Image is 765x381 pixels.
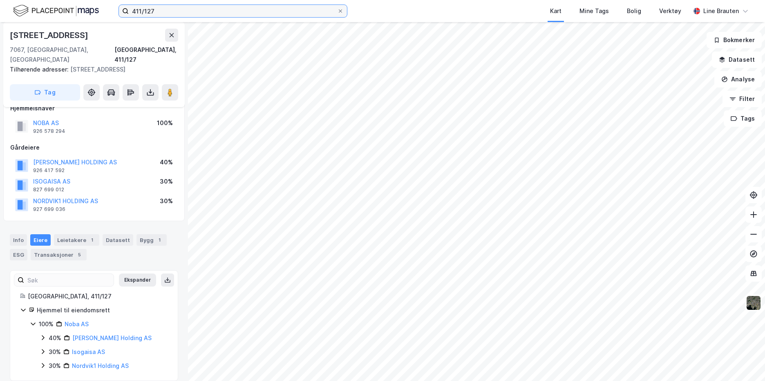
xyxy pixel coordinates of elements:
input: Søk [24,274,114,286]
input: Søk på adresse, matrikkel, gårdeiere, leietakere eller personer [129,5,337,17]
div: 100% [157,118,173,128]
div: 30% [49,347,61,357]
div: 30% [160,196,173,206]
button: Filter [722,91,762,107]
div: Eiere [30,234,51,246]
div: 40% [160,157,173,167]
div: 1 [88,236,96,244]
div: 40% [49,333,61,343]
div: Bolig [627,6,641,16]
div: 827 699 012 [33,186,64,193]
div: Hjemmelshaver [10,103,178,113]
div: 30% [160,177,173,186]
a: [PERSON_NAME] Holding AS [72,334,152,341]
div: [GEOGRAPHIC_DATA], 411/127 [28,291,168,301]
div: 1 [155,236,163,244]
div: [GEOGRAPHIC_DATA], 411/127 [114,45,178,65]
img: 9k= [746,295,761,311]
div: ESG [10,249,27,260]
button: Datasett [712,52,762,68]
div: 7067, [GEOGRAPHIC_DATA], [GEOGRAPHIC_DATA] [10,45,114,65]
button: Tags [724,110,762,127]
div: Datasett [103,234,133,246]
div: Bygg [136,234,167,246]
div: 30% [49,361,61,371]
span: Tilhørende adresser: [10,66,70,73]
div: Gårdeiere [10,143,178,152]
a: Nordvik1 Holding AS [72,362,129,369]
div: 926 578 294 [33,128,65,134]
div: Hjemmel til eiendomsrett [37,305,168,315]
button: Bokmerker [707,32,762,48]
div: Info [10,234,27,246]
div: [STREET_ADDRESS] [10,29,90,42]
div: 926 417 592 [33,167,65,174]
div: 100% [39,319,54,329]
a: Noba AS [65,320,89,327]
div: Kart [550,6,561,16]
div: Line Brauten [703,6,739,16]
div: Leietakere [54,234,99,246]
button: Analyse [714,71,762,87]
button: Ekspander [119,273,156,287]
div: Mine Tags [579,6,609,16]
img: logo.f888ab2527a4732fd821a326f86c7f29.svg [13,4,99,18]
div: Kontrollprogram for chat [724,342,765,381]
div: [STREET_ADDRESS] [10,65,172,74]
iframe: Chat Widget [724,342,765,381]
div: Verktøy [659,6,681,16]
button: Tag [10,84,80,101]
a: Isogaisa AS [72,348,105,355]
div: Transaksjoner [31,249,87,260]
div: 927 699 036 [33,206,65,213]
div: 5 [75,251,83,259]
